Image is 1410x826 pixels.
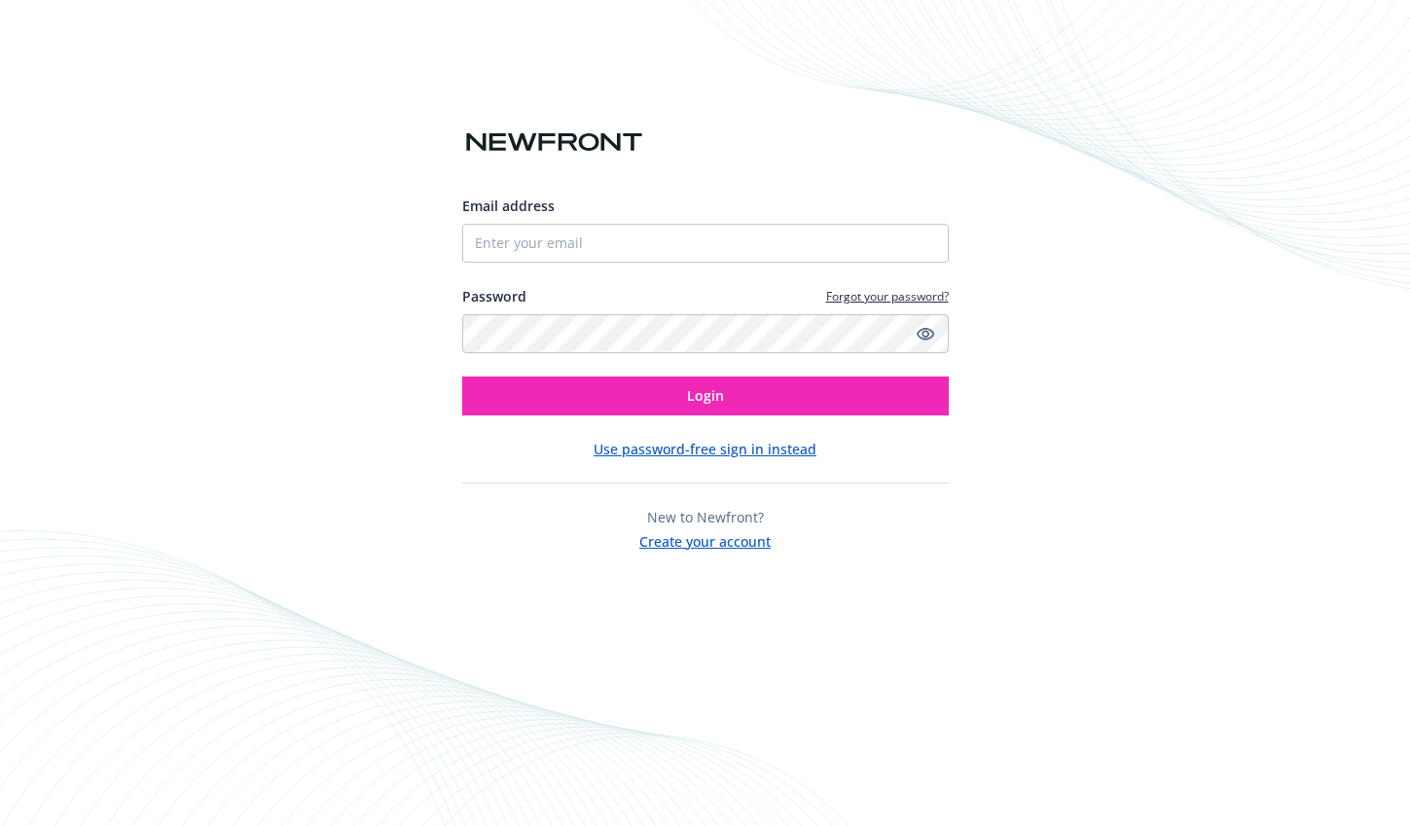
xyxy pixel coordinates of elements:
button: Login [462,377,949,415]
a: Show password [914,322,937,345]
img: Newfront logo [462,126,646,160]
span: Login [687,386,724,405]
span: Email address [462,197,555,215]
span: New to Newfront? [647,508,764,526]
input: Enter your email [462,224,949,263]
button: Create your account [639,527,771,552]
button: Use password-free sign in instead [594,439,816,459]
label: Password [462,286,526,306]
a: Forgot your password? [826,288,949,305]
input: Enter your password [462,314,949,353]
